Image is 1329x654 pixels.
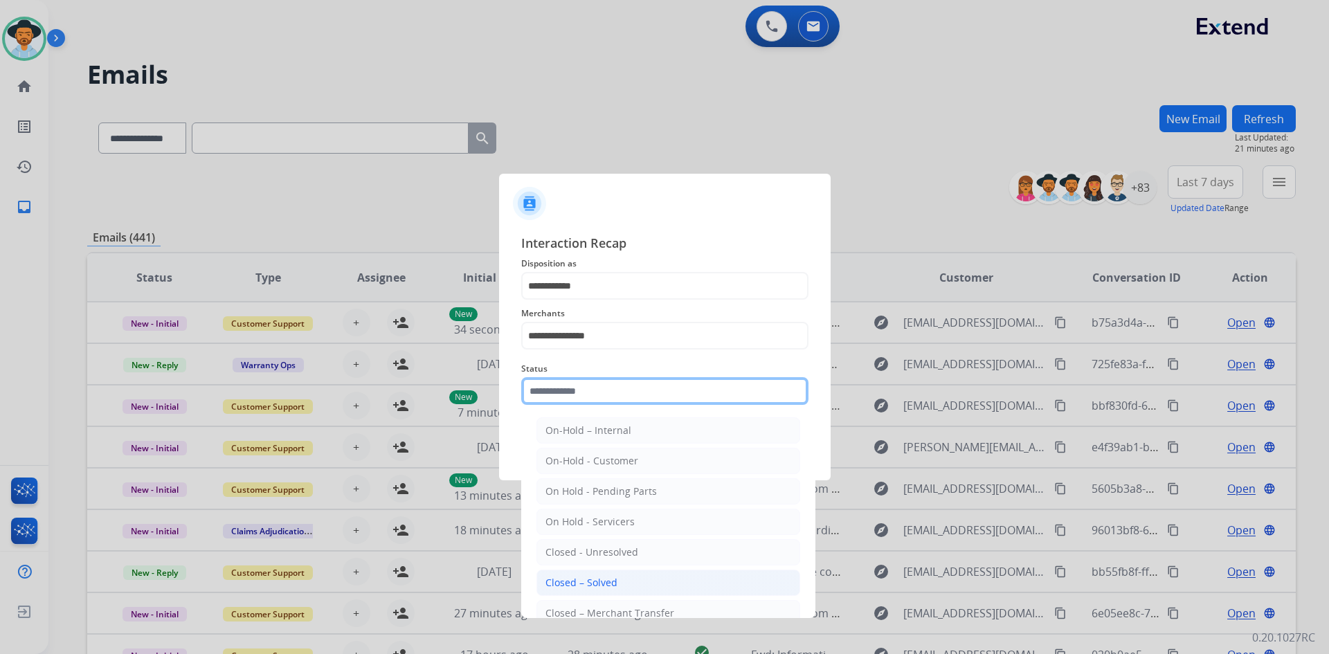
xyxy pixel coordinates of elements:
[521,305,808,322] span: Merchants
[545,424,631,437] div: On-Hold – Internal
[545,606,674,620] div: Closed – Merchant Transfer
[521,361,808,377] span: Status
[545,515,635,529] div: On Hold - Servicers
[545,484,657,498] div: On Hold - Pending Parts
[521,233,808,255] span: Interaction Recap
[545,454,638,468] div: On-Hold - Customer
[521,255,808,272] span: Disposition as
[545,576,617,590] div: Closed – Solved
[545,545,638,559] div: Closed - Unresolved
[513,187,546,220] img: contactIcon
[1252,629,1315,646] p: 0.20.1027RC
